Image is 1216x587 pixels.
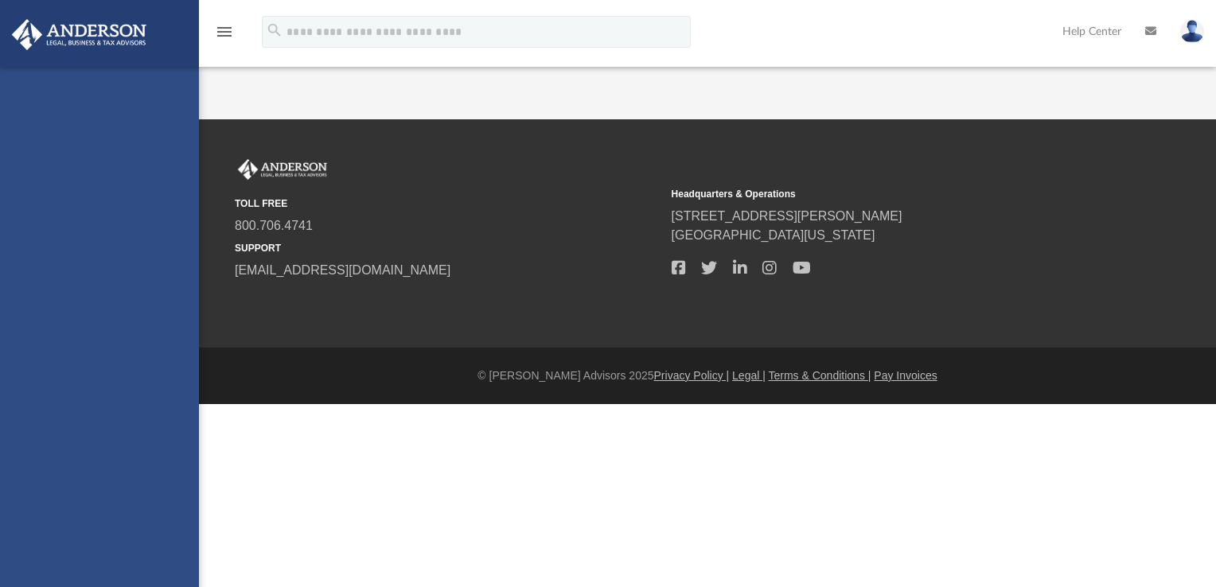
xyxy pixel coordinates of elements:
[235,219,313,232] a: 800.706.4741
[7,19,151,50] img: Anderson Advisors Platinum Portal
[215,30,234,41] a: menu
[732,369,766,382] a: Legal |
[235,196,661,211] small: TOLL FREE
[199,367,1216,384] div: © [PERSON_NAME] Advisors 2025
[235,263,450,277] a: [EMAIL_ADDRESS][DOMAIN_NAME]
[672,209,902,223] a: [STREET_ADDRESS][PERSON_NAME]
[769,369,871,382] a: Terms & Conditions |
[235,241,661,255] small: SUPPORT
[672,187,1097,201] small: Headquarters & Operations
[874,369,937,382] a: Pay Invoices
[654,369,730,382] a: Privacy Policy |
[672,228,875,242] a: [GEOGRAPHIC_DATA][US_STATE]
[1180,20,1204,43] img: User Pic
[215,22,234,41] i: menu
[266,21,283,39] i: search
[235,159,330,180] img: Anderson Advisors Platinum Portal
